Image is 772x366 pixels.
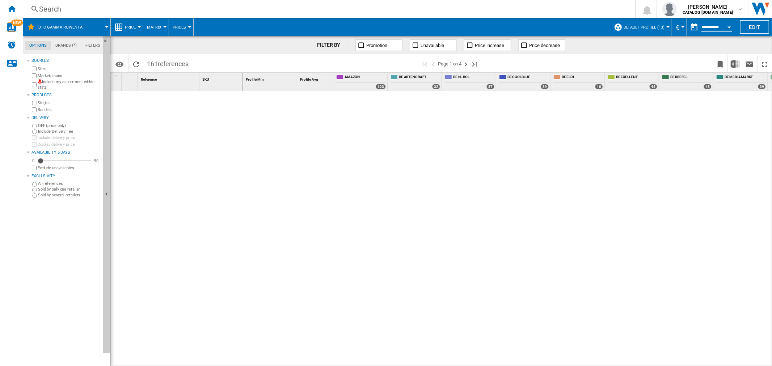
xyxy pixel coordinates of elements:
[201,73,242,84] div: Sort None
[11,20,23,26] span: NEW
[92,158,100,163] div: 90
[201,73,242,84] div: SKU Sort None
[173,25,186,30] span: Prices
[38,187,100,192] label: Sold by only one retailer
[38,129,100,134] label: Include Delivery Fee
[38,142,100,147] label: Display delivery price
[470,55,479,72] button: Last page
[158,60,189,68] span: references
[672,18,687,36] md-menu: Currency
[7,22,16,32] img: wise-card.svg
[740,20,769,34] button: Edit
[38,157,91,165] md-slider: Availability
[32,67,37,71] input: Sites
[141,77,157,81] span: Reference
[38,18,90,36] button: DTC Gamma Rowenta
[670,75,712,81] span: BE KREFEL
[687,20,701,34] button: md-calendar
[31,173,100,179] div: Exclusivity
[147,25,161,30] span: Matrix
[443,73,496,91] div: BE NL BOL 87 offers sold by BE NL BOL
[32,73,37,78] input: Marketplaces
[114,18,139,36] div: Price
[38,181,100,186] label: All references
[715,73,767,91] div: BE MEDIAMARKT 39 offers sold by BE MEDIAMARKT
[723,20,736,33] button: Open calendar
[81,41,105,50] md-tab-item: Filters
[507,75,549,81] span: BE COOLBLUE
[562,75,603,81] span: BE ELDI
[742,55,757,72] button: Send this report by email
[38,79,100,90] label: Include my assortment within stats
[624,25,665,30] span: Default profile (13)
[429,55,438,72] button: >Previous page
[421,43,444,48] span: Unavailable
[464,39,511,51] button: Price increase
[31,58,100,64] div: Sources
[453,75,494,81] span: BE NL BOL
[683,3,733,10] span: [PERSON_NAME]
[725,75,766,81] span: BE MEDIAMARKT
[244,73,297,84] div: Profile Min Sort None
[38,135,100,140] label: Include delivery price
[125,25,136,30] span: Price
[486,84,494,89] div: 87 offers sold by BE NL BOL
[389,73,442,91] div: BE ARTENCRAFT 32 offers sold by BE ARTENCRAFT
[758,55,772,72] button: Maximize
[614,18,668,36] div: Default profile (13)
[38,107,100,112] label: Bundles
[299,73,333,84] div: Sort None
[32,182,37,187] input: All references
[103,36,112,49] button: Hide
[410,39,457,51] button: Unavailable
[38,66,100,72] label: Sites
[202,77,209,81] span: SKU
[32,135,37,140] input: Include delivery price
[39,4,616,14] div: Search
[129,55,143,72] button: Reload
[32,166,37,170] input: Display delivery price
[38,165,100,171] label: Exclude unavailables
[624,18,668,36] button: Default profile (13)
[676,18,683,36] button: €
[376,84,386,89] div: 123 offers sold by AMAZON
[32,107,37,112] input: Bundles
[139,73,199,84] div: Reference Sort None
[345,75,386,81] span: AMAZON
[367,43,388,48] span: Promotion
[246,77,264,81] span: Profile Min
[649,84,657,89] div: 45 offers sold by BE EXELLENT
[139,73,199,84] div: Sort None
[112,58,127,71] button: Options
[38,25,83,30] span: DTC Gamma Rowenta
[676,24,679,31] span: €
[595,84,603,89] div: 10 offers sold by BE ELDI
[30,158,36,163] div: 0
[606,73,659,91] div: BE EXELLENT 45 offers sold by BE EXELLENT
[355,39,402,51] button: Promotion
[728,55,742,72] button: Download in Excel
[31,115,100,121] div: Delivery
[32,142,37,147] input: Display delivery price
[38,123,100,128] label: OFF (price only)
[123,73,138,84] div: Sort None
[25,41,51,50] md-tab-item: Options
[399,75,440,81] span: BE ARTENCRAFT
[32,188,37,192] input: Sold by only one retailer
[38,192,100,198] label: Sold by several retailers
[32,101,37,106] input: Singles
[143,55,192,71] span: 161
[125,18,139,36] button: Price
[432,84,440,89] div: 32 offers sold by BE ARTENCRAFT
[731,60,739,68] img: excel-24x24.png
[173,18,190,36] button: Prices
[683,10,733,15] b: CATALOG [DOMAIN_NAME]
[662,2,677,16] img: profile.jpg
[7,41,16,49] img: alerts-logo.svg
[704,84,712,89] div: 43 offers sold by BE KREFEL
[32,124,37,128] input: OFF (price only)
[147,18,165,36] button: Matrix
